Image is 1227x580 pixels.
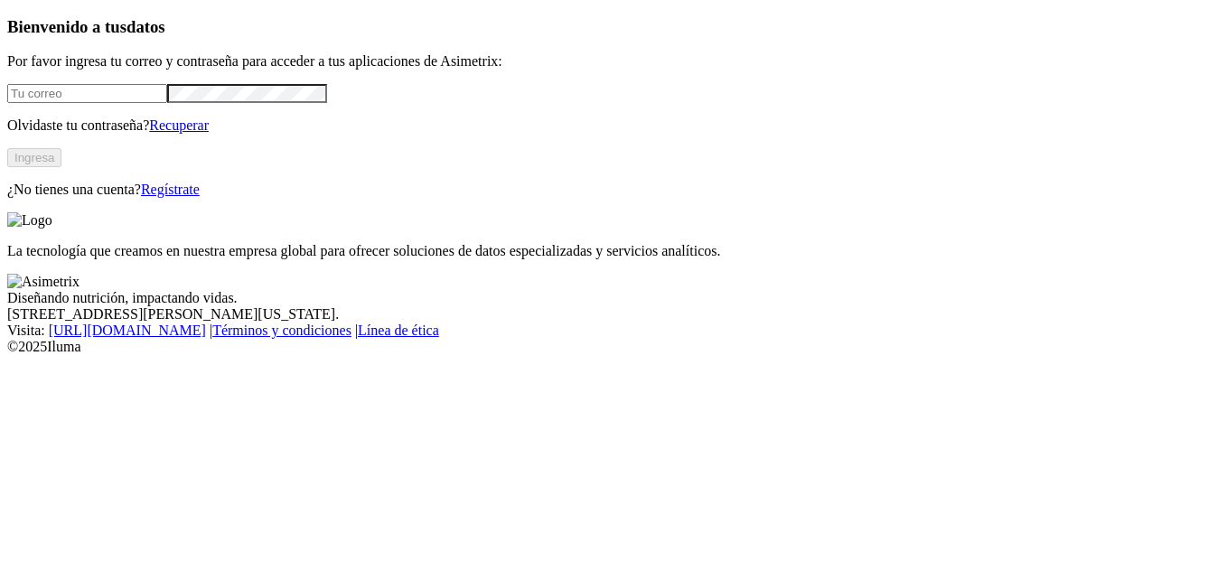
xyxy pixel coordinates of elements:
p: La tecnología que creamos en nuestra empresa global para ofrecer soluciones de datos especializad... [7,243,1220,259]
div: [STREET_ADDRESS][PERSON_NAME][US_STATE]. [7,306,1220,323]
a: Recuperar [149,117,209,133]
img: Asimetrix [7,274,80,290]
a: Regístrate [141,182,200,197]
p: ¿No tienes una cuenta? [7,182,1220,198]
img: Logo [7,212,52,229]
span: datos [126,17,165,36]
div: Diseñando nutrición, impactando vidas. [7,290,1220,306]
a: [URL][DOMAIN_NAME] [49,323,206,338]
a: Línea de ética [358,323,439,338]
input: Tu correo [7,84,167,103]
button: Ingresa [7,148,61,167]
div: Visita : | | [7,323,1220,339]
a: Términos y condiciones [212,323,351,338]
p: Olvidaste tu contraseña? [7,117,1220,134]
h3: Bienvenido a tus [7,17,1220,37]
p: Por favor ingresa tu correo y contraseña para acceder a tus aplicaciones de Asimetrix: [7,53,1220,70]
div: © 2025 Iluma [7,339,1220,355]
